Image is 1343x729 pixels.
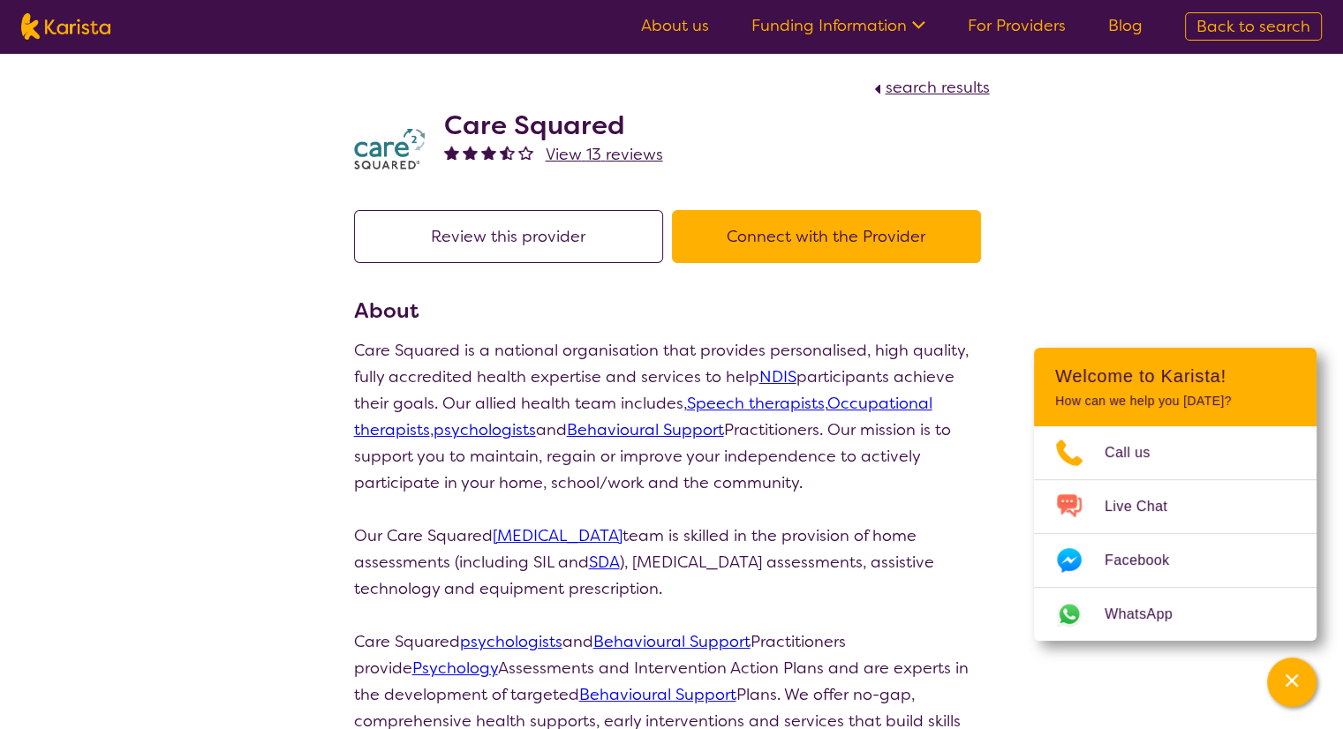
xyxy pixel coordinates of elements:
a: Review this provider [354,226,672,247]
ul: Choose channel [1034,426,1317,641]
img: emptystar [518,145,533,160]
a: search results [870,77,990,98]
img: Karista logo [21,13,110,40]
h3: About [354,295,990,327]
a: Speech therapists [687,393,825,414]
a: View 13 reviews [546,141,663,168]
span: WhatsApp [1105,601,1194,628]
a: NDIS [759,366,796,387]
img: watfhvlxxexrmzu5ckj6.png [354,129,425,170]
a: Funding Information [751,15,925,36]
button: Connect with the Provider [672,210,981,263]
img: fullstar [481,145,496,160]
span: View 13 reviews [546,144,663,165]
button: Review this provider [354,210,663,263]
h2: Welcome to Karista! [1055,365,1295,387]
a: psychologists [434,419,536,440]
a: SDA [589,552,620,573]
img: halfstar [500,145,515,160]
span: Call us [1105,440,1172,466]
span: Facebook [1105,547,1190,574]
p: How can we help you [DATE]? [1055,394,1295,409]
a: About us [641,15,709,36]
a: Behavioural Support [579,684,736,705]
p: Care Squared is a national organisation that provides personalised, high quality, fully accredite... [354,337,990,496]
span: Back to search [1196,16,1310,37]
h2: Care Squared [444,109,663,141]
button: Channel Menu [1267,658,1317,707]
a: [MEDICAL_DATA] [493,525,622,546]
a: Behavioural Support [593,631,751,652]
div: Channel Menu [1034,348,1317,641]
a: Web link opens in a new tab. [1034,588,1317,641]
a: psychologists [460,631,562,652]
a: For Providers [968,15,1066,36]
p: Our Care Squared team is skilled in the provision of home assessments (including SIL and ), [MEDI... [354,522,990,602]
a: Back to search [1185,12,1322,41]
a: Connect with the Provider [672,226,990,247]
span: Live Chat [1105,493,1188,520]
a: Psychology [412,658,498,679]
img: fullstar [444,145,459,160]
span: search results [886,77,990,98]
a: Blog [1108,15,1143,36]
img: fullstar [463,145,478,160]
a: Behavioural Support [567,419,724,440]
